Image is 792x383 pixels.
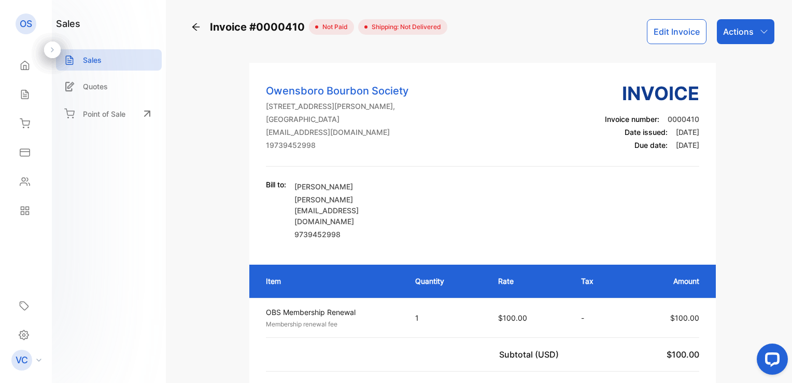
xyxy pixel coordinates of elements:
p: [EMAIL_ADDRESS][DOMAIN_NAME] [266,127,408,138]
p: [GEOGRAPHIC_DATA] [266,114,408,125]
h3: Invoice [605,79,699,107]
p: [STREET_ADDRESS][PERSON_NAME], [266,101,408,112]
span: Shipping: Not Delivered [367,22,441,32]
span: $100.00 [667,349,699,360]
button: Edit Invoice [647,19,706,44]
span: Due date: [634,141,668,149]
span: Invoice number: [605,115,659,124]
p: Actions [723,25,754,38]
p: 9739452998 [294,229,414,240]
p: Item [266,276,394,286]
span: Invoice #0000410 [210,19,309,35]
p: Owensboro Bourbon Society [266,83,408,99]
span: not paid [318,22,348,32]
p: OS [20,17,32,31]
span: [DATE] [676,128,699,136]
p: OBS Membership Renewal [266,307,397,318]
p: [PERSON_NAME][EMAIL_ADDRESS][DOMAIN_NAME] [294,194,414,227]
p: VC [16,353,28,367]
p: Tax [581,276,616,286]
a: Sales [56,49,162,71]
p: Quotes [83,81,108,92]
p: 19739452998 [266,140,408,151]
a: Point of Sale [56,102,162,125]
p: Bill to: [266,179,286,190]
p: [PERSON_NAME] [294,181,414,192]
p: Quantity [415,276,477,286]
p: Point of Sale [83,108,125,119]
p: 1 [415,312,477,323]
span: [DATE] [676,141,699,149]
button: Actions [717,19,774,44]
p: - [581,312,616,323]
p: Rate [498,276,560,286]
span: $100.00 [670,313,699,322]
span: 0000410 [668,115,699,124]
span: Date issued: [625,128,668,136]
iframe: LiveChat chat widget [748,339,792,383]
h1: sales [56,17,80,31]
a: Quotes [56,76,162,97]
p: Amount [637,276,700,286]
p: Subtotal (USD) [499,348,563,361]
p: Sales [83,54,102,65]
span: $100.00 [498,313,527,322]
p: Membership renewal fee [266,320,397,329]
